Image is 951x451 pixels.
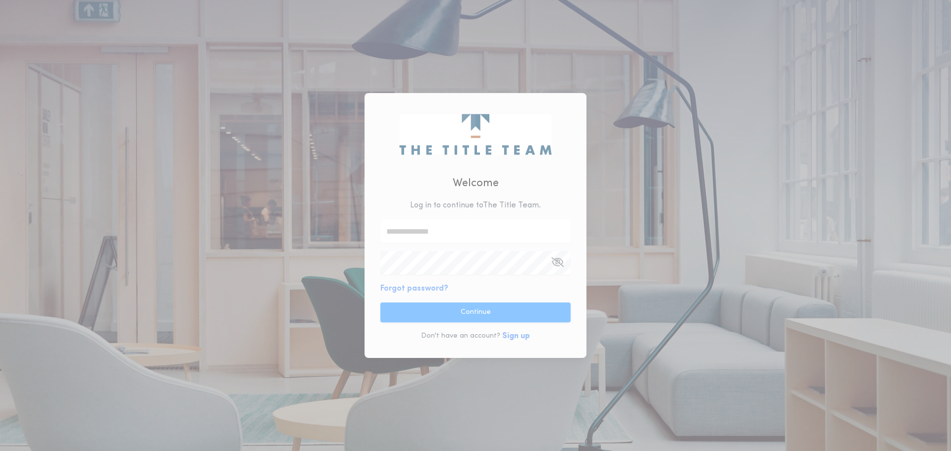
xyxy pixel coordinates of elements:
[380,283,448,295] button: Forgot password?
[421,331,500,341] p: Don't have an account?
[399,114,551,154] img: logo
[502,330,530,342] button: Sign up
[380,302,571,322] button: Continue
[453,175,499,192] h2: Welcome
[410,200,541,211] p: Log in to continue to The Title Team .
